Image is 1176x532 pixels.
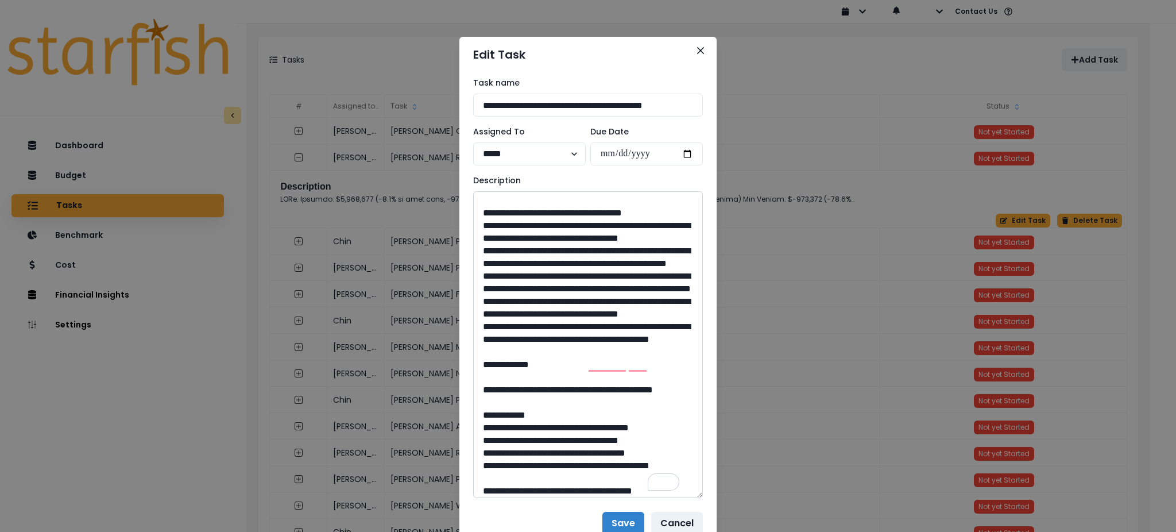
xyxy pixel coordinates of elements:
label: Task name [473,77,696,89]
textarea: To enrich screen reader interactions, please activate Accessibility in Grammarly extension settings [473,191,703,498]
label: Due Date [590,126,696,138]
label: Assigned To [473,126,579,138]
label: Description [473,175,696,187]
header: Edit Task [459,37,717,72]
button: Close [691,41,710,60]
